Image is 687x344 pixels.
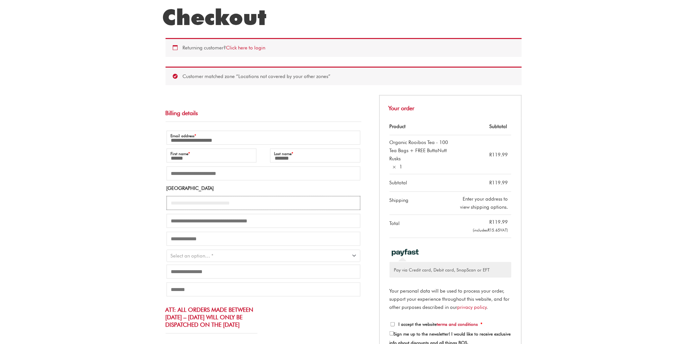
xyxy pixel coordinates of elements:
[481,322,483,327] abbr: required
[390,287,511,311] p: Your personal data will be used to process your order, support your experience throughout this we...
[437,322,478,327] a: terms and conditions
[399,322,478,327] span: I accept the website
[166,299,258,334] h3: ATT: ALL ORDERS MADE BETWEEN [DATE] – [DATE] WILL ONLY BE DISPATCHED ON THE [DATE]
[457,304,487,310] a: privacy policy
[390,331,394,336] input: Sign me up to the newsletter! I would like to receive exclusive info about discounts and all thin...
[391,322,395,326] input: I accept the websiteterms and conditions *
